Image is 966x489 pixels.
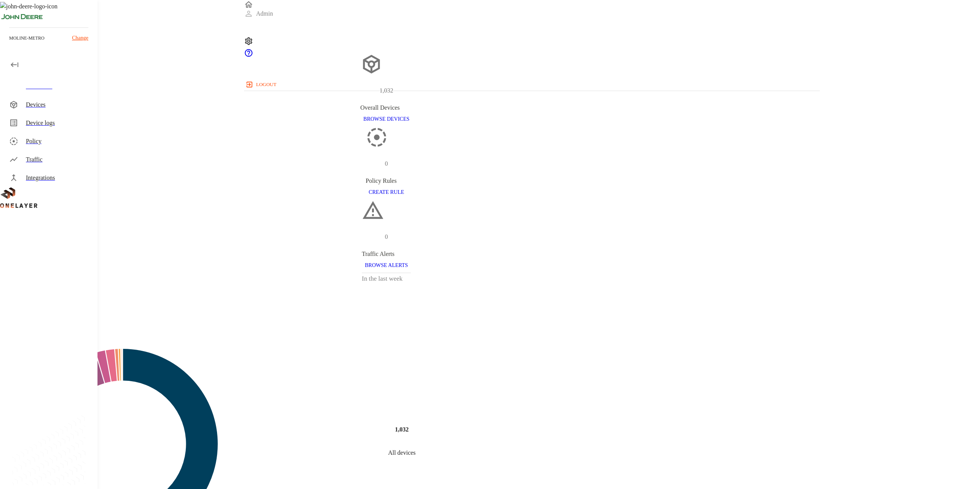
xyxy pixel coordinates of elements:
[244,78,279,91] button: logout
[362,259,411,273] button: BROWSE ALERTS
[244,52,253,59] a: onelayer-support
[256,9,273,18] p: Admin
[360,115,412,122] a: BROWSE DEVICES
[385,159,388,168] p: 0
[360,103,412,112] div: Overall Devices
[244,78,820,91] a: logout
[362,273,411,284] h3: In the last week
[395,425,409,434] h4: 1,032
[362,249,411,259] div: Traffic Alerts
[366,189,407,195] a: CREATE RULE
[362,262,411,268] a: BROWSE ALERTS
[366,176,407,185] div: Policy Rules
[388,448,415,457] p: All devices
[366,185,407,200] button: CREATE RULE
[385,232,388,241] p: 0
[360,112,412,126] button: BROWSE DEVICES
[244,52,253,59] span: Support Portal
